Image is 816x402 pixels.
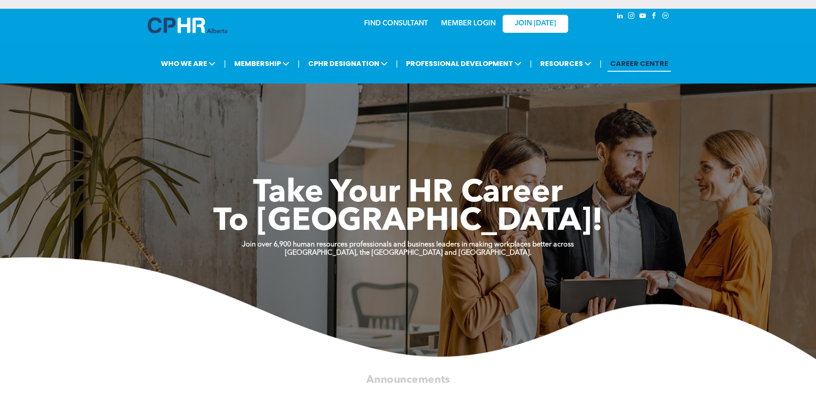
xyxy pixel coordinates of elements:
span: CPHR DESIGNATION [306,55,390,72]
strong: [GEOGRAPHIC_DATA], the [GEOGRAPHIC_DATA] and [GEOGRAPHIC_DATA]. [285,250,531,256]
a: MEMBER LOGIN [441,20,496,27]
img: A blue and white logo for cp alberta [148,17,227,33]
li: | [396,55,398,73]
li: | [600,55,602,73]
span: JOIN [DATE] [515,20,556,28]
li: | [298,55,300,73]
a: linkedin [615,11,625,23]
span: MEMBERSHIP [232,55,292,72]
strong: Join over 6,900 human resources professionals and business leaders in making workplaces better ac... [242,241,574,248]
span: Announcements [366,374,450,385]
li: | [530,55,532,73]
a: CAREER CENTRE [608,55,671,72]
span: PROFESSIONAL DEVELOPMENT [403,55,524,72]
span: WHO WE ARE [158,55,218,72]
span: Take Your HR Career [253,178,563,209]
span: RESOURCES [538,55,594,72]
a: JOIN [DATE] [503,15,568,33]
a: youtube [638,11,648,23]
a: facebook [649,11,659,23]
a: instagram [627,11,636,23]
a: FIND CONSULTANT [364,20,428,27]
li: | [224,55,226,73]
a: Social network [661,11,670,23]
span: To [GEOGRAPHIC_DATA]! [213,206,603,238]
